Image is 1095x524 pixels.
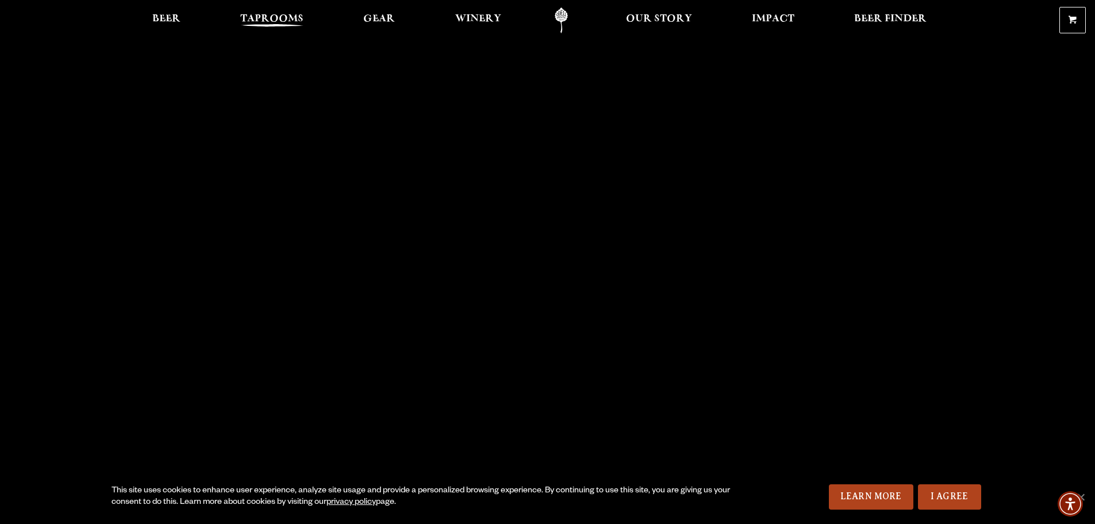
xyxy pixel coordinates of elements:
a: Impact [744,7,802,33]
a: Beer Finder [847,7,934,33]
div: Accessibility Menu [1058,491,1083,517]
a: privacy policy [326,498,376,507]
a: Odell Home [540,7,583,33]
span: Winery [455,14,501,24]
span: Our Story [626,14,692,24]
span: Gear [363,14,395,24]
a: Gear [356,7,402,33]
span: Beer Finder [854,14,927,24]
div: This site uses cookies to enhance user experience, analyze site usage and provide a personalized ... [112,485,734,508]
span: Impact [752,14,794,24]
span: Beer [152,14,180,24]
span: Taprooms [240,14,303,24]
a: Our Story [618,7,700,33]
a: Taprooms [233,7,311,33]
a: Winery [448,7,509,33]
a: I Agree [918,484,981,510]
a: Learn More [829,484,913,510]
a: Beer [145,7,188,33]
